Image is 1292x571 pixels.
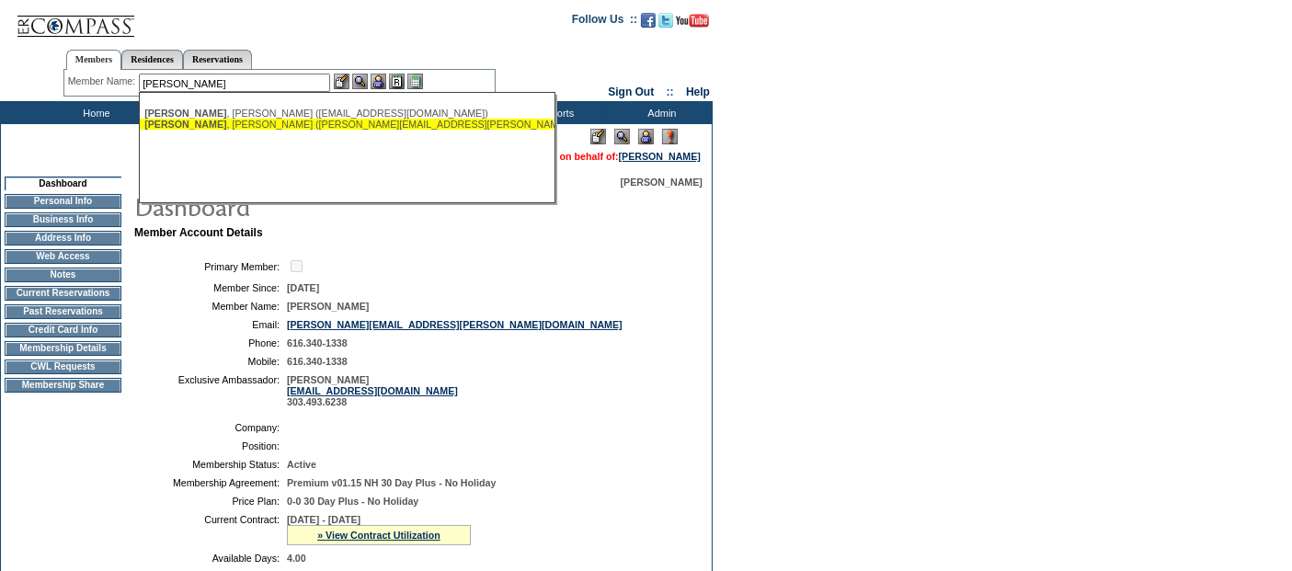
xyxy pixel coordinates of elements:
span: [PERSON_NAME] 303.493.6238 [287,374,458,407]
td: Address Info [5,231,121,246]
div: Member Name: [68,74,139,89]
span: [PERSON_NAME] [144,108,226,119]
a: Become our fan on Facebook [641,18,656,29]
b: Member Account Details [134,226,263,239]
img: View [352,74,368,89]
span: [DATE] - [DATE] [287,514,360,525]
td: Admin [607,101,713,124]
a: Members [66,50,122,70]
font: You are acting on behalf of: [490,151,701,162]
a: Reservations [183,50,252,69]
a: [PERSON_NAME] [619,151,701,162]
img: View Mode [614,129,630,144]
td: Company: [142,422,280,433]
a: Help [686,86,710,98]
span: Premium v01.15 NH 30 Day Plus - No Holiday [287,477,496,488]
img: Follow us on Twitter [658,13,673,28]
span: [PERSON_NAME] [621,177,703,188]
span: 4.00 [287,553,306,564]
td: Current Reservations [5,286,121,301]
td: Email: [142,319,280,330]
td: Membership Share [5,378,121,393]
td: Membership Details [5,341,121,356]
td: Price Plan: [142,496,280,507]
img: Subscribe to our YouTube Channel [676,14,709,28]
td: Phone: [142,337,280,348]
a: Sign Out [608,86,654,98]
td: Exclusive Ambassador: [142,374,280,407]
td: Personal Info [5,194,121,209]
a: Residences [121,50,183,69]
img: Impersonate [638,129,654,144]
td: Credit Card Info [5,323,121,337]
img: b_calculator.gif [407,74,423,89]
a: Subscribe to our YouTube Channel [676,18,709,29]
td: Membership Agreement: [142,477,280,488]
td: Past Reservations [5,304,121,319]
img: b_edit.gif [334,74,349,89]
span: 616.340-1338 [287,356,348,367]
td: Primary Member: [142,257,280,275]
td: Web Access [5,249,121,264]
a: Follow us on Twitter [658,18,673,29]
td: Position: [142,440,280,451]
td: Notes [5,268,121,282]
td: Home [41,101,147,124]
td: Membership Status: [142,459,280,470]
td: Mobile: [142,356,280,367]
td: Business Info [5,212,121,227]
img: Log Concern/Member Elevation [662,129,678,144]
td: Dashboard [5,177,121,190]
td: Follow Us :: [572,11,637,33]
td: Available Days: [142,553,280,564]
img: Edit Mode [590,129,606,144]
td: Current Contract: [142,514,280,545]
td: Member Name: [142,301,280,312]
a: » View Contract Utilization [317,530,440,541]
div: , [PERSON_NAME] ([PERSON_NAME][EMAIL_ADDRESS][PERSON_NAME][DOMAIN_NAME]) [144,119,549,130]
span: 616.340-1338 [287,337,348,348]
span: [PERSON_NAME] [287,301,369,312]
span: [DATE] [287,282,319,293]
div: , [PERSON_NAME] ([EMAIL_ADDRESS][DOMAIN_NAME]) [144,108,549,119]
td: Member Since: [142,282,280,293]
a: [EMAIL_ADDRESS][DOMAIN_NAME] [287,385,458,396]
td: CWL Requests [5,360,121,374]
span: Active [287,459,316,470]
span: :: [667,86,674,98]
img: Become our fan on Facebook [641,13,656,28]
span: 0-0 30 Day Plus - No Holiday [287,496,418,507]
a: [PERSON_NAME][EMAIL_ADDRESS][PERSON_NAME][DOMAIN_NAME] [287,319,623,330]
img: pgTtlDashboard.gif [133,188,501,224]
img: Impersonate [371,74,386,89]
img: Reservations [389,74,405,89]
span: [PERSON_NAME] [144,119,226,130]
